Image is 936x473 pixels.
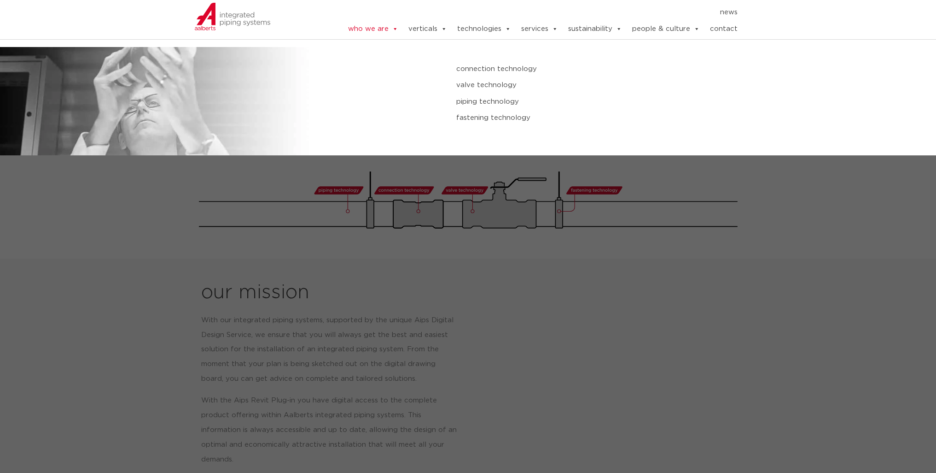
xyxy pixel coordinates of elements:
a: people & culture [632,20,699,38]
h2: our mission [201,282,471,304]
a: valve technology [456,79,808,91]
a: piping technology [456,96,808,108]
p: With the Aips Revit Plug-in you have digital access to the complete product offering within Aalbe... [201,393,458,467]
nav: Menu [320,5,738,20]
a: services [521,20,558,38]
a: technologies [457,20,511,38]
a: connection technology [456,63,808,75]
p: With our integrated piping systems, supported by the unique Aips Digital Design Service, we ensur... [201,313,458,387]
a: fastening technology [456,112,808,124]
a: news [720,5,737,20]
a: sustainability [568,20,622,38]
a: who we are [348,20,398,38]
a: contact [709,20,737,38]
a: verticals [408,20,447,38]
